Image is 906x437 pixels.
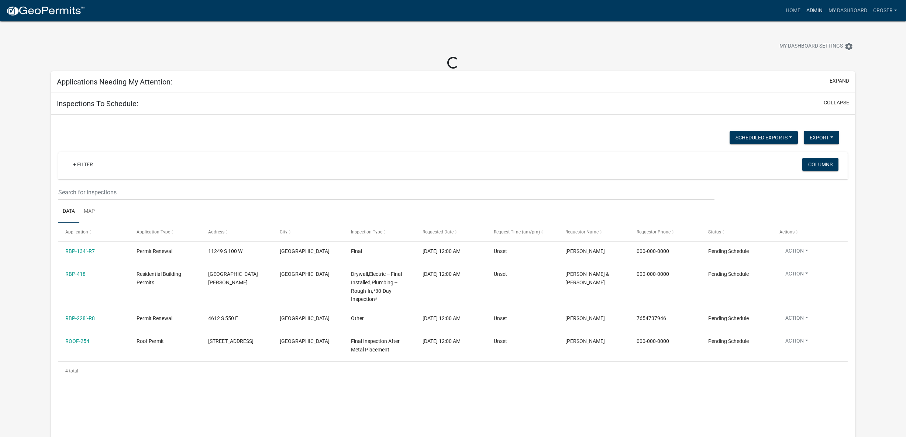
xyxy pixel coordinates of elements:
span: Requestor Phone [637,229,671,235]
a: croser [870,4,900,18]
a: Admin [803,4,826,18]
span: 3564 E Circus Ln [208,338,254,344]
datatable-header-cell: Inspection Type [344,223,416,241]
a: Map [79,200,99,223]
a: Data [58,200,79,223]
span: Drywall,Electric -- Final Installed,Plumbing -- Rough-In,*30-Day Inspection* [351,271,402,302]
datatable-header-cell: Request Time (am/pm) [487,223,558,241]
button: Action [779,247,814,258]
span: Pending Schedule [708,315,749,321]
span: My Dashboard Settings [779,42,843,51]
span: Peru [280,338,330,344]
a: RBP-134"-R7 [65,248,95,254]
span: 4612 S 550 E [208,315,238,321]
button: expand [830,77,849,85]
span: Matt & Nancy Miller [565,271,609,285]
span: Requestor Name [565,229,599,235]
span: City [280,229,287,235]
a: Home [783,4,803,18]
span: 09/15/2025, 12:00 AM [423,315,461,321]
span: Application [65,229,88,235]
datatable-header-cell: Application Type [130,223,201,241]
span: 000-000-0000 [637,338,669,344]
span: Other [351,315,364,321]
span: Final Inspection After Metal Placement [351,338,400,353]
span: Request Time (am/pm) [494,229,540,235]
datatable-header-cell: Requested Date [415,223,487,241]
datatable-header-cell: Actions [772,223,844,241]
span: 06/17/2025, 12:00 AM [423,248,461,254]
span: Status [708,229,721,235]
span: Bunker Hill [280,248,330,254]
span: Unset [494,248,507,254]
span: Address [208,229,224,235]
span: Permit Renewal [137,315,172,321]
span: 7654737946 [637,315,666,321]
h5: Applications Needing My Attention: [57,77,172,86]
span: 08/28/2025, 12:00 AM [423,271,461,277]
span: Corey [565,248,605,254]
a: ROOF-254 [65,338,89,344]
datatable-header-cell: Requestor Name [558,223,630,241]
span: Kenny Burton [565,338,605,344]
i: settings [844,42,853,51]
input: Search for inspections [58,185,714,200]
button: Export [804,131,839,144]
span: Pending Schedule [708,271,749,277]
button: Columns [802,158,838,171]
span: Pending Schedule [708,248,749,254]
span: Unset [494,338,507,344]
a: RBP-418 [65,271,86,277]
span: 000-000-0000 [637,271,669,277]
span: Ethan Gahs [565,315,605,321]
span: Inspection Type [351,229,382,235]
span: Permit Renewal [137,248,172,254]
datatable-header-cell: Address [201,223,273,241]
span: Application Type [137,229,170,235]
span: Unset [494,271,507,277]
button: collapse [824,99,849,107]
a: My Dashboard [826,4,870,18]
a: RBP-228"-R8 [65,315,95,321]
span: Pending Schedule [708,338,749,344]
span: Unset [494,315,507,321]
h5: Inspections To Schedule: [57,99,138,108]
button: Action [779,270,814,281]
span: 11249 S 100 W [208,248,242,254]
span: Requested Date [423,229,454,235]
datatable-header-cell: City [272,223,344,241]
a: + Filter [67,158,99,171]
datatable-header-cell: Application [58,223,130,241]
span: 10/14/2025, 12:00 AM [423,338,461,344]
span: Final [351,248,362,254]
span: 000-000-0000 [637,248,669,254]
button: Action [779,337,814,348]
datatable-header-cell: Requestor Phone [630,223,701,241]
span: Residential Building Permits [137,271,181,285]
span: Roof Permit [137,338,164,344]
button: Action [779,314,814,325]
div: 4 total [58,362,848,380]
button: My Dashboard Settingssettings [774,39,859,53]
span: Peru [280,315,330,321]
button: Scheduled Exports [730,131,798,144]
span: N GLEN COVE Dr [208,271,258,285]
span: Actions [779,229,795,235]
span: PERU [280,271,330,277]
datatable-header-cell: Status [701,223,773,241]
